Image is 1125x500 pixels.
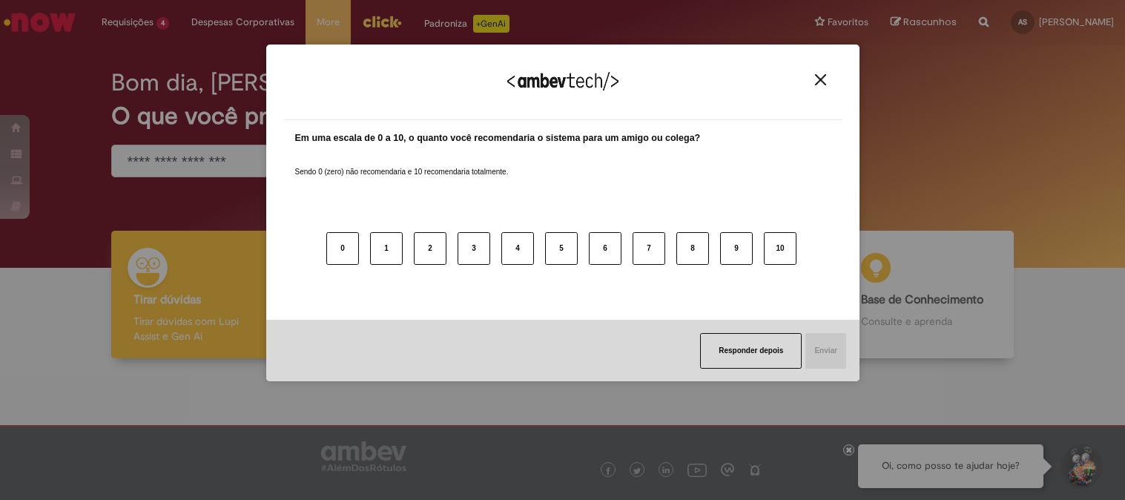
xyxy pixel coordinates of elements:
[414,232,446,265] button: 2
[295,131,701,145] label: Em uma escala de 0 a 10, o quanto você recomendaria o sistema para um amigo ou colega?
[633,232,665,265] button: 7
[700,333,802,369] button: Responder depois
[764,232,796,265] button: 10
[501,232,534,265] button: 4
[545,232,578,265] button: 5
[458,232,490,265] button: 3
[507,72,618,91] img: Logo Ambevtech
[720,232,753,265] button: 9
[295,149,509,177] label: Sendo 0 (zero) não recomendaria e 10 recomendaria totalmente.
[589,232,621,265] button: 6
[370,232,403,265] button: 1
[676,232,709,265] button: 8
[815,74,826,85] img: Close
[811,73,831,86] button: Close
[326,232,359,265] button: 0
